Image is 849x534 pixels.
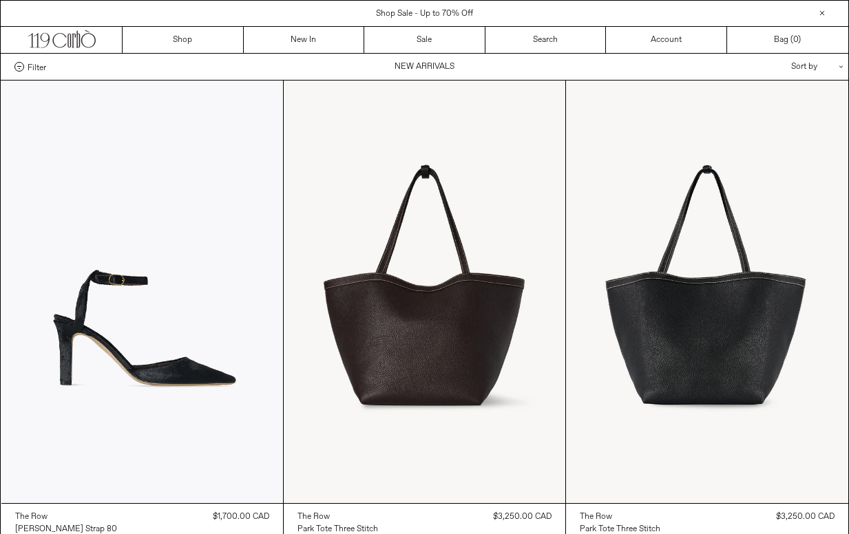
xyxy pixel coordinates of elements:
[606,27,727,53] a: Account
[580,511,660,523] a: The Row
[284,81,565,503] img: The Row Park Tote Three Stitch
[493,511,552,523] div: $3,250.00 CAD
[244,27,365,53] a: New In
[580,511,612,523] div: The Row
[1,81,283,503] img: The Row Carla Ankle Strap
[297,511,330,523] div: The Row
[711,54,835,80] div: Sort by
[376,8,473,19] a: Shop Sale - Up to 70% Off
[566,81,848,503] img: The Row Park Tote Three Stitch
[793,34,798,45] span: 0
[123,27,244,53] a: Shop
[364,27,485,53] a: Sale
[213,511,269,523] div: $1,700.00 CAD
[28,62,46,72] span: Filter
[776,511,835,523] div: $3,250.00 CAD
[727,27,848,53] a: Bag ()
[485,27,607,53] a: Search
[15,511,48,523] div: The Row
[297,511,378,523] a: The Row
[793,34,801,46] span: )
[15,511,117,523] a: The Row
